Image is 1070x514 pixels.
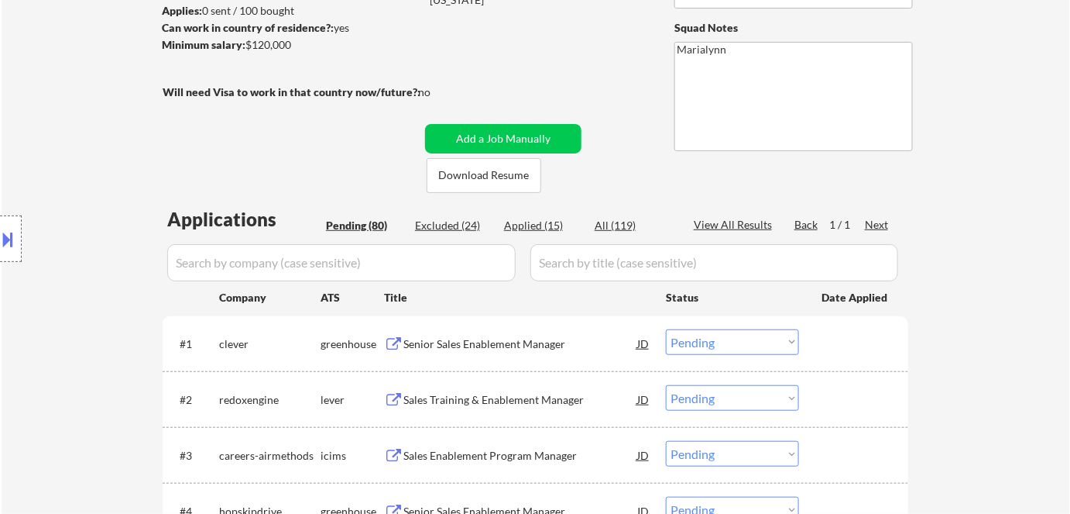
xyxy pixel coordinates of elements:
[865,217,890,233] div: Next
[321,290,384,305] div: ATS
[418,85,462,100] div: no
[162,21,334,34] strong: Can work in country of residence?:
[427,158,541,193] button: Download Resume
[321,392,384,408] div: lever
[666,283,799,311] div: Status
[162,38,245,51] strong: Minimum salary:
[425,124,581,154] button: Add a Job Manually
[219,448,321,464] div: careers-airmethods
[504,218,581,233] div: Applied (15)
[595,218,672,233] div: All (119)
[384,290,651,305] div: Title
[162,20,415,36] div: yes
[326,218,403,233] div: Pending (80)
[403,448,637,464] div: Sales Enablement Program Manager
[167,244,516,281] input: Search by company (case sensitive)
[162,3,420,19] div: 0 sent / 100 bought
[636,385,651,413] div: JD
[821,290,890,305] div: Date Applied
[829,217,865,233] div: 1 / 1
[636,441,651,469] div: JD
[162,4,202,17] strong: Applies:
[162,37,420,53] div: $120,000
[415,218,492,233] div: Excluded (24)
[694,217,777,233] div: View All Results
[794,217,819,233] div: Back
[321,336,384,352] div: greenhouse
[530,244,898,281] input: Search by title (case sensitive)
[180,448,207,464] div: #3
[403,336,637,352] div: Senior Sales Enablement Manager
[180,392,207,408] div: #2
[674,20,913,36] div: Squad Notes
[163,85,420,98] strong: Will need Visa to work in that country now/future?:
[636,329,651,357] div: JD
[219,392,321,408] div: redoxengine
[321,448,384,464] div: icims
[403,392,637,408] div: Sales Training & Enablement Manager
